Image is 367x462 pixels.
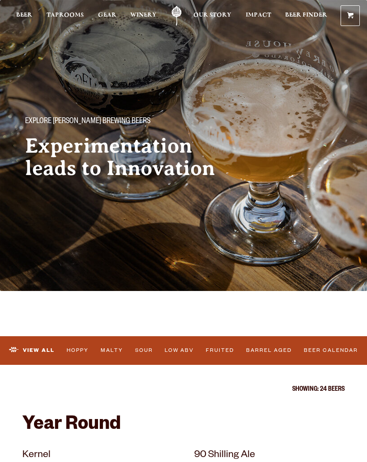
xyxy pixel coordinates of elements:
[130,6,157,26] a: Winery
[162,341,197,360] a: Low ABV
[193,6,231,26] a: Our Story
[243,341,294,360] a: Barrel Aged
[246,6,271,26] a: Impact
[16,12,32,19] span: Beer
[203,341,237,360] a: Fruited
[285,6,327,26] a: Beer Finder
[6,341,58,360] a: View All
[98,12,116,19] span: Gear
[47,6,84,26] a: Taprooms
[193,12,231,19] span: Our Story
[22,415,345,436] h2: Year Round
[98,341,126,360] a: Malty
[98,6,116,26] a: Gear
[16,6,32,26] a: Beer
[22,386,345,394] p: Showing: 24 Beers
[25,116,150,128] span: Explore [PERSON_NAME] Brewing Beers
[246,12,271,19] span: Impact
[130,12,157,19] span: Winery
[47,12,84,19] span: Taprooms
[64,341,92,360] a: Hoppy
[301,341,361,360] a: Beer Calendar
[25,135,218,180] h2: Experimentation leads to Innovation
[166,6,188,26] a: Odell Home
[285,12,327,19] span: Beer Finder
[132,341,156,360] a: Sour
